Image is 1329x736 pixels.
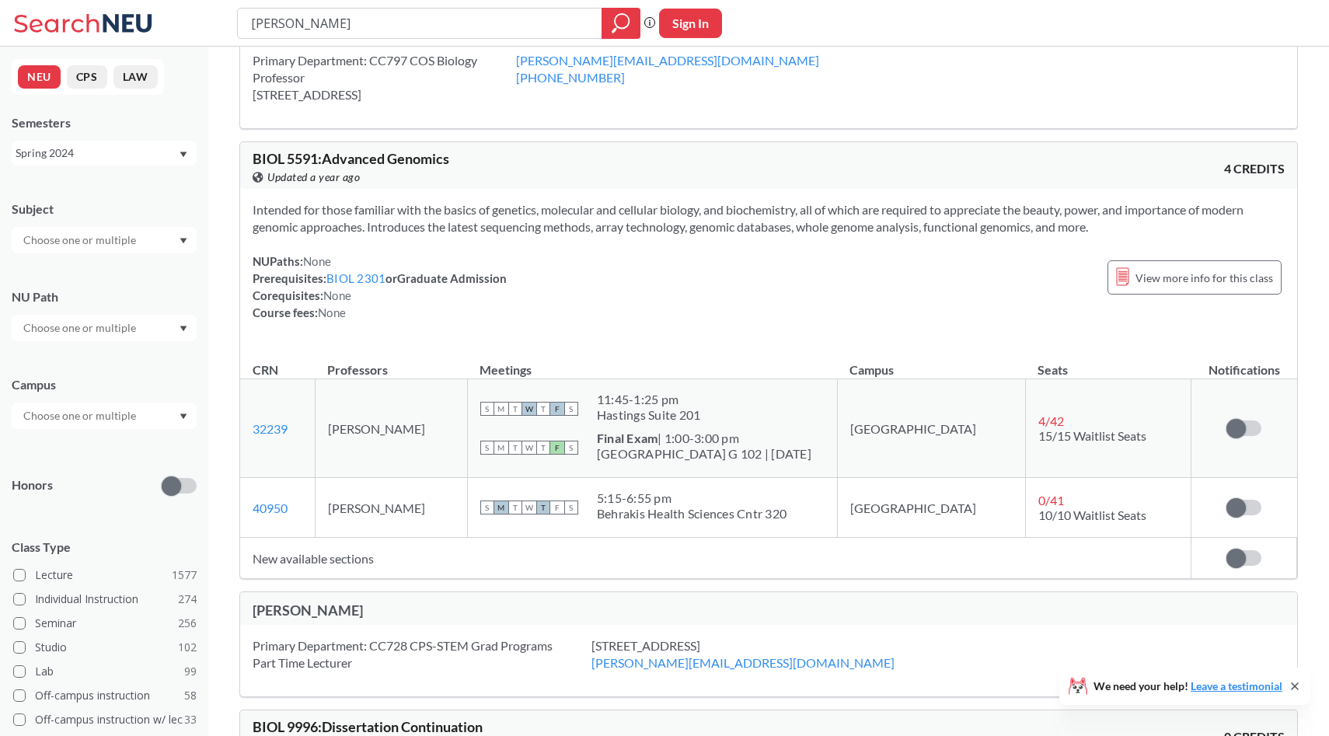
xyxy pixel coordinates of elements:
[597,446,811,462] div: [GEOGRAPHIC_DATA] G 102 | [DATE]
[12,227,197,253] div: Dropdown arrow
[494,402,508,416] span: M
[240,538,1191,579] td: New available sections
[597,490,787,506] div: 5:15 - 6:55 pm
[249,10,591,37] input: Class, professor, course number, "phrase"
[591,637,933,671] div: [STREET_ADDRESS]
[253,52,516,103] div: Primary Department: CC797 COS Biology Professor [STREET_ADDRESS]
[1038,428,1146,443] span: 15/15 Waitlist Seats
[508,441,522,455] span: T
[591,655,895,670] a: [PERSON_NAME][EMAIL_ADDRESS][DOMAIN_NAME]
[516,53,819,68] a: [PERSON_NAME][EMAIL_ADDRESS][DOMAIN_NAME]
[178,639,197,656] span: 102
[253,602,769,619] div: [PERSON_NAME]
[13,637,197,658] label: Studio
[1191,346,1297,379] th: Notifications
[12,376,197,393] div: Campus
[467,346,837,379] th: Meetings
[12,114,197,131] div: Semesters
[837,379,1025,478] td: [GEOGRAPHIC_DATA]
[303,254,331,268] span: None
[13,565,197,585] label: Lecture
[323,288,351,302] span: None
[16,231,146,249] input: Choose one or multiple
[12,539,197,556] span: Class Type
[318,305,346,319] span: None
[16,319,146,337] input: Choose one or multiple
[326,271,385,285] a: BIOL 2301
[597,431,811,446] div: | 1:00-3:00 pm
[253,253,507,321] div: NUPaths: Prerequisites: or Graduate Admission Corequisites: Course fees:
[508,501,522,515] span: T
[480,402,494,416] span: S
[12,201,197,218] div: Subject
[315,346,467,379] th: Professors
[13,710,197,730] label: Off-campus instruction w/ lec
[550,501,564,515] span: F
[113,65,158,89] button: LAW
[522,441,536,455] span: W
[1038,413,1064,428] span: 4 / 42
[659,9,722,38] button: Sign In
[536,402,550,416] span: T
[16,406,146,425] input: Choose one or multiple
[536,441,550,455] span: T
[253,501,288,515] a: 40950
[184,711,197,728] span: 33
[550,402,564,416] span: F
[12,288,197,305] div: NU Path
[1038,508,1146,522] span: 10/10 Waitlist Seats
[180,152,187,158] svg: Dropdown arrow
[602,8,640,39] div: magnifying glass
[494,501,508,515] span: M
[253,718,483,735] span: BIOL 9996 : Dissertation Continuation
[1135,268,1273,288] span: View more info for this class
[564,501,578,515] span: S
[180,238,187,244] svg: Dropdown arrow
[13,685,197,706] label: Off-campus instruction
[315,478,467,538] td: [PERSON_NAME]
[253,421,288,436] a: 32239
[522,501,536,515] span: W
[253,202,1244,234] span: Intended for those familiar with the basics of genetics, molecular and cellular biology, and bioc...
[13,661,197,682] label: Lab
[253,637,591,671] div: Primary Department: CC728 CPS-STEM Grad Programs Part Time Lecturer
[12,403,197,429] div: Dropdown arrow
[12,476,53,494] p: Honors
[516,70,625,85] a: [PHONE_NUMBER]
[1224,160,1285,177] span: 4 CREDITS
[494,441,508,455] span: M
[172,567,197,584] span: 1577
[480,501,494,515] span: S
[178,615,197,632] span: 256
[1094,681,1282,692] span: We need your help!
[564,402,578,416] span: S
[564,441,578,455] span: S
[1191,679,1282,692] a: Leave a testimonial
[13,613,197,633] label: Seminar
[12,315,197,341] div: Dropdown arrow
[1025,346,1191,379] th: Seats
[184,687,197,704] span: 58
[550,441,564,455] span: F
[480,441,494,455] span: S
[178,591,197,608] span: 274
[522,402,536,416] span: W
[184,663,197,680] span: 99
[13,589,197,609] label: Individual Instruction
[597,407,701,423] div: Hastings Suite 201
[1038,493,1064,508] span: 0 / 41
[67,65,107,89] button: CPS
[597,431,658,445] b: Final Exam
[253,150,449,167] span: BIOL 5591 : Advanced Genomics
[597,506,787,521] div: Behrakis Health Sciences Cntr 320
[16,145,178,162] div: Spring 2024
[267,169,360,186] span: Updated a year ago
[12,141,197,166] div: Spring 2024Dropdown arrow
[837,346,1025,379] th: Campus
[536,501,550,515] span: T
[597,392,701,407] div: 11:45 - 1:25 pm
[180,413,187,420] svg: Dropdown arrow
[837,478,1025,538] td: [GEOGRAPHIC_DATA]
[315,379,467,478] td: [PERSON_NAME]
[508,402,522,416] span: T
